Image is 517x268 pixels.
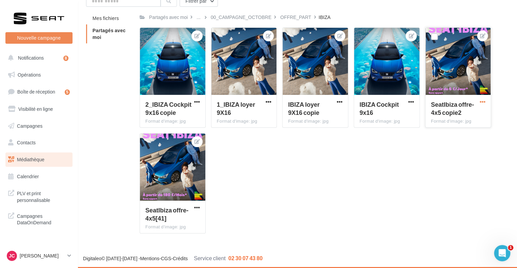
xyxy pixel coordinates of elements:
[5,249,73,262] a: JC [PERSON_NAME]
[145,101,191,116] span: 2_IBIZA Cockpit 9x16 copie
[145,206,188,222] span: SeatIbiza offre-4x5[41]
[195,13,202,22] div: ...
[5,32,73,44] button: Nouvelle campagne
[211,14,271,21] div: 00_CAMPAGNE_OCTOBRE
[494,245,510,261] iframe: Intercom live chat
[149,14,188,21] div: Partagés avec moi
[17,140,36,145] span: Contacts
[431,118,485,124] div: Format d'image: jpg
[83,255,101,261] a: Digitaleo
[4,51,71,65] button: Notifications 8
[65,89,70,95] div: 5
[9,252,15,259] span: JC
[20,252,65,259] p: [PERSON_NAME]
[359,101,399,116] span: IBIZA Cockpit 9x16
[4,152,74,167] a: Médiathèque
[17,157,44,162] span: Médiathèque
[288,101,319,116] span: IBIZA loyer 9X16 copie
[4,169,74,184] a: Calendrier
[17,123,43,128] span: Campagnes
[4,68,74,82] a: Opérations
[140,255,159,261] a: Mentions
[217,118,271,124] div: Format d'image: jpg
[318,14,330,21] div: IBIZA
[280,14,311,21] div: OFFRE_PART
[17,189,70,203] span: PLV et print personnalisable
[18,55,44,61] span: Notifications
[4,209,74,229] a: Campagnes DataOnDemand
[92,15,119,21] span: Mes fichiers
[288,118,343,124] div: Format d'image: jpg
[18,72,41,78] span: Opérations
[359,118,414,124] div: Format d'image: jpg
[18,106,53,112] span: Visibilité en ligne
[4,136,74,150] a: Contacts
[161,255,171,261] a: CGS
[508,245,513,250] span: 1
[194,255,226,261] span: Service client
[228,255,263,261] span: 02 30 07 43 80
[83,255,263,261] span: © [DATE]-[DATE] - - -
[17,89,55,95] span: Boîte de réception
[17,211,70,226] span: Campagnes DataOnDemand
[4,186,74,206] a: PLV et print personnalisable
[4,84,74,99] a: Boîte de réception5
[63,56,68,61] div: 8
[145,118,200,124] div: Format d'image: jpg
[173,255,188,261] a: Crédits
[92,27,126,40] span: Partagés avec moi
[431,101,474,116] span: SeatIbiza offre-4x5 copie2
[145,224,200,230] div: Format d'image: jpg
[17,173,39,179] span: Calendrier
[4,119,74,133] a: Campagnes
[217,101,255,116] span: 1_IBIZA loyer 9X16
[4,102,74,116] a: Visibilité en ligne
